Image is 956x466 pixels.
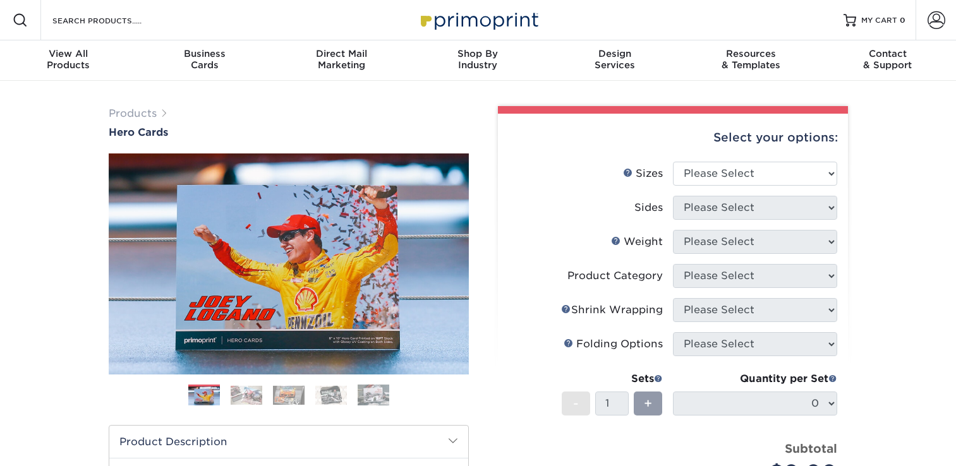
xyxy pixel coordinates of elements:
[136,40,273,81] a: BusinessCards
[861,15,897,26] span: MY CART
[673,371,837,386] div: Quantity per Set
[188,386,220,406] img: Hero Cards 01
[136,48,273,59] span: Business
[273,386,305,405] img: Hero Cards 03
[573,394,579,413] span: -
[109,151,469,377] img: Hero Cards 01
[136,48,273,71] div: Cards
[109,426,468,458] h2: Product Description
[273,48,409,59] span: Direct Mail
[644,394,652,413] span: +
[315,386,347,405] img: Hero Cards 04
[409,40,546,81] a: Shop ByIndustry
[415,6,542,33] img: Primoprint
[634,200,663,215] div: Sides
[231,386,262,405] img: Hero Cards 02
[820,40,956,81] a: Contact& Support
[683,48,820,71] div: & Templates
[273,40,409,81] a: Direct MailMarketing
[561,302,663,318] div: Shrink Wrapping
[409,48,546,71] div: Industry
[508,114,838,162] div: Select your options:
[623,166,663,181] div: Sizes
[109,107,157,119] a: Products
[820,48,956,59] span: Contact
[683,48,820,59] span: Resources
[611,234,663,249] div: Weight
[562,371,663,386] div: Sets
[567,268,663,284] div: Product Category
[547,40,683,81] a: DesignServices
[785,441,837,455] strong: Subtotal
[683,40,820,81] a: Resources& Templates
[564,337,663,352] div: Folding Options
[51,13,174,28] input: SEARCH PRODUCTS.....
[409,48,546,59] span: Shop By
[358,385,389,406] img: Hero Cards 05
[900,16,905,25] span: 0
[547,48,683,71] div: Services
[273,48,409,71] div: Marketing
[547,48,683,59] span: Design
[820,48,956,71] div: & Support
[109,126,469,138] a: Hero Cards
